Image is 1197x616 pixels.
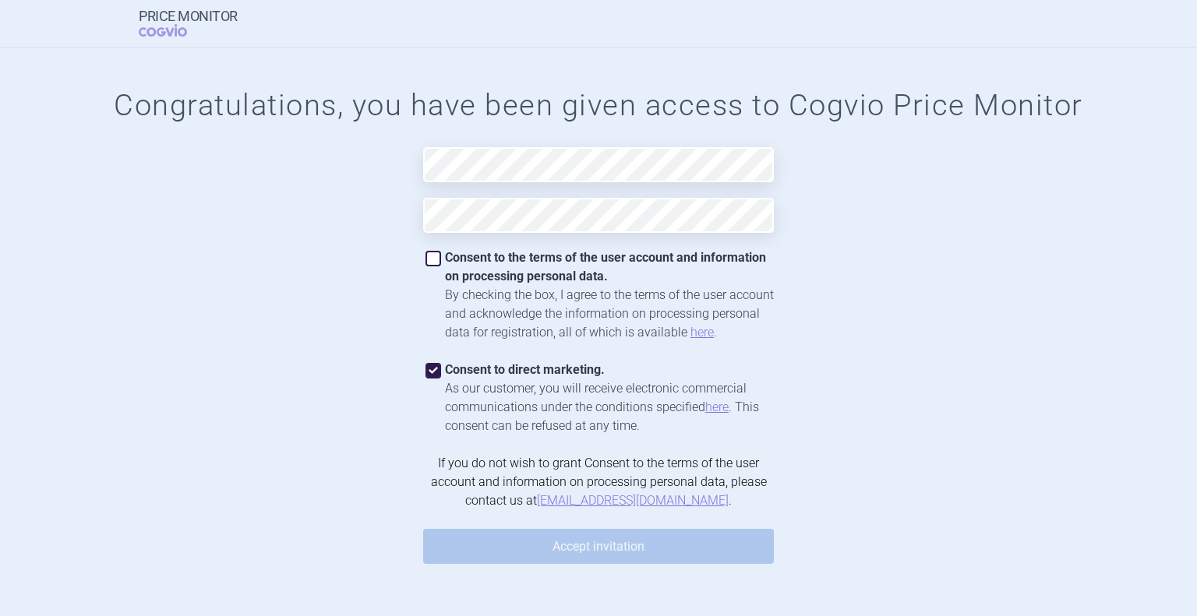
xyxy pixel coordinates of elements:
div: Consent to direct marketing. [445,361,774,379]
a: [EMAIL_ADDRESS][DOMAIN_NAME] [537,493,729,508]
div: By checking the box, I agree to the terms of the user account and acknowledge the information on ... [445,286,774,342]
a: here [690,325,714,340]
a: here [705,400,729,414]
span: COGVIO [139,24,209,37]
h1: Congratulations, you have been given access to Cogvio Price Monitor [31,88,1166,124]
div: Consent to the terms of the user account and information on processing personal data. [445,248,774,286]
button: Accept invitation [423,529,774,564]
a: Price MonitorCOGVIO [139,9,238,38]
p: If you do not wish to grant Consent to the terms of the user account and information on processin... [423,454,774,510]
strong: Price Monitor [139,9,238,24]
div: As our customer, you will receive electronic commercial communications under the conditions speci... [445,379,774,435]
